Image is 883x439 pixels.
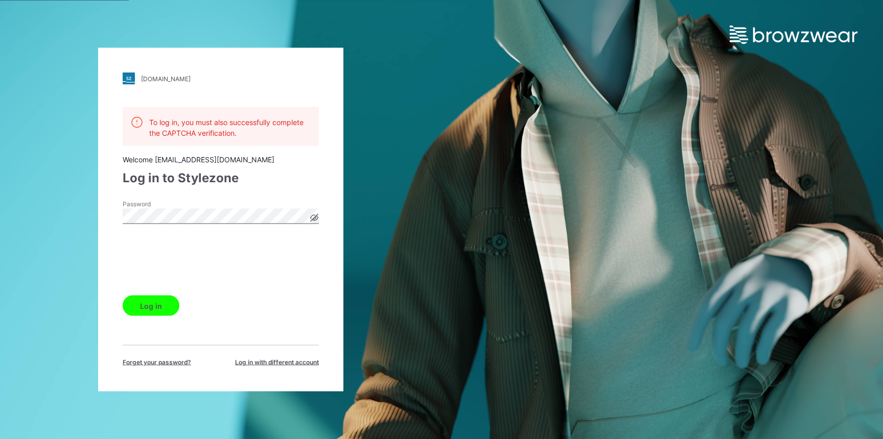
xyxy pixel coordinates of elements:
[123,72,319,85] a: [DOMAIN_NAME]
[235,358,319,367] span: Log in with different account
[123,296,179,316] button: Log in
[123,169,319,187] div: Log in to Stylezone
[123,154,319,165] div: Welcome [EMAIL_ADDRESS][DOMAIN_NAME]
[149,117,311,138] p: To log in, you must also successfully complete the CAPTCHA verification.
[131,116,143,129] img: alert.76a3ded3c87c6ed799a365e1fca291d4.svg
[123,239,278,279] iframe: reCAPTCHA
[730,26,857,44] img: browzwear-logo.e42bd6dac1945053ebaf764b6aa21510.svg
[123,200,194,209] label: Password
[123,72,135,85] img: stylezone-logo.562084cfcfab977791bfbf7441f1a819.svg
[123,358,191,367] span: Forget your password?
[141,75,191,82] div: [DOMAIN_NAME]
